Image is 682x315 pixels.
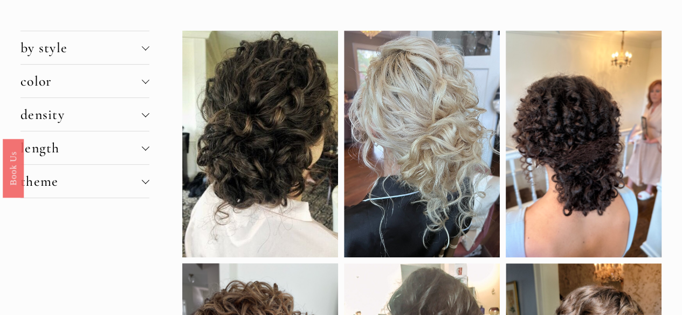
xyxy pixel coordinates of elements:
span: theme [20,173,142,190]
button: color [20,65,149,97]
button: theme [20,165,149,198]
button: density [20,98,149,131]
span: color [20,73,142,89]
a: Book Us [3,138,24,197]
button: length [20,131,149,164]
span: length [20,139,142,156]
span: by style [20,39,142,56]
button: by style [20,31,149,64]
span: density [20,106,142,123]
